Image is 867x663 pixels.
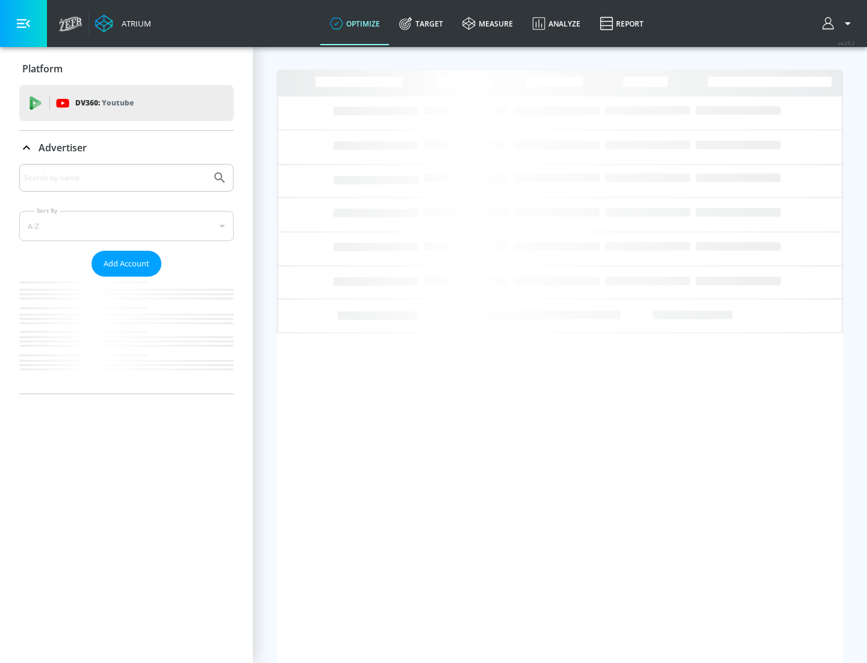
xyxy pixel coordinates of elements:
span: v 4.25.2 [838,40,855,46]
div: Advertiser [19,131,234,165]
p: Platform [22,62,63,75]
div: DV360: Youtube [19,85,234,121]
div: Platform [19,52,234,86]
p: DV360: [75,96,134,110]
a: Analyze [523,2,590,45]
button: Add Account [92,251,161,277]
p: Advertiser [39,141,87,154]
nav: list of Advertiser [19,277,234,394]
a: optimize [320,2,390,45]
a: Report [590,2,653,45]
input: Search by name [24,170,207,186]
span: Add Account [104,257,149,271]
div: A-Z [19,211,234,241]
a: Target [390,2,453,45]
p: Youtube [102,96,134,109]
div: Advertiser [19,164,234,394]
a: Atrium [95,14,151,33]
div: Atrium [117,18,151,29]
a: measure [453,2,523,45]
label: Sort By [34,207,60,215]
